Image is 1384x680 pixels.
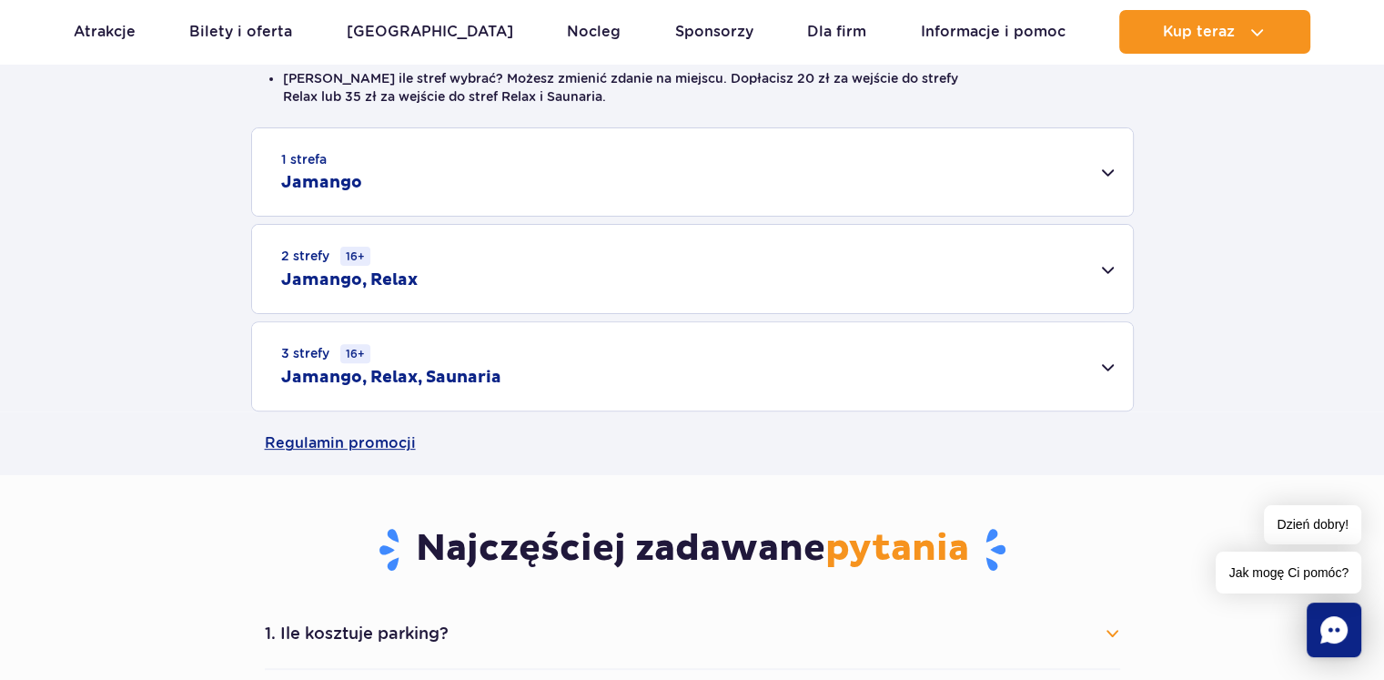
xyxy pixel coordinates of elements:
[340,247,370,266] small: 16+
[281,247,370,266] small: 2 strefy
[1163,24,1235,40] span: Kup teraz
[281,150,327,168] small: 1 strefa
[265,526,1120,573] h3: Najczęściej zadawane
[1307,603,1361,657] div: Chat
[281,367,501,389] h2: Jamango, Relax, Saunaria
[283,69,1102,106] li: [PERSON_NAME] ile stref wybrać? Możesz zmienić zdanie na miejscu. Dopłacisz 20 zł za wejście do s...
[281,344,370,363] small: 3 strefy
[189,10,292,54] a: Bilety i oferta
[567,10,621,54] a: Nocleg
[265,411,1120,475] a: Regulamin promocji
[807,10,866,54] a: Dla firm
[74,10,136,54] a: Atrakcje
[281,269,418,291] h2: Jamango, Relax
[347,10,513,54] a: [GEOGRAPHIC_DATA]
[1264,505,1361,544] span: Dzień dobry!
[921,10,1066,54] a: Informacje i pomoc
[265,614,1120,654] button: 1. Ile kosztuje parking?
[675,10,753,54] a: Sponsorzy
[281,172,362,194] h2: Jamango
[1119,10,1310,54] button: Kup teraz
[1216,552,1361,594] span: Jak mogę Ci pomóc?
[825,526,969,572] span: pytania
[340,344,370,363] small: 16+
